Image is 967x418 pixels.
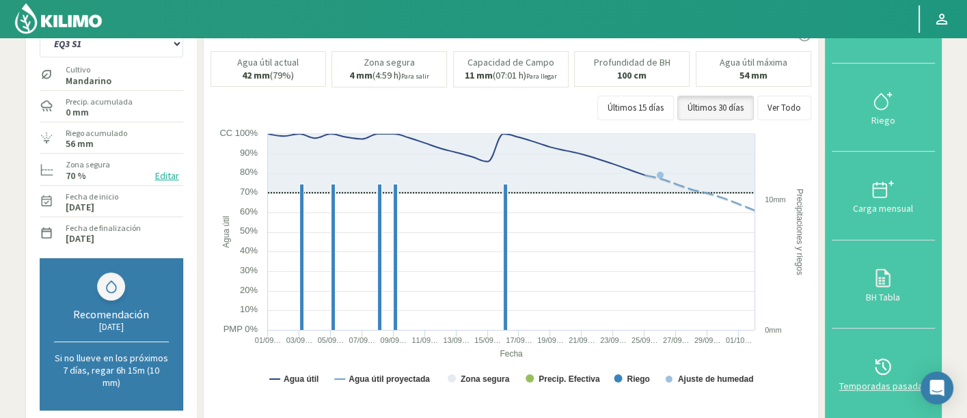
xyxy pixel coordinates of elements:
[539,374,600,384] text: Precip. Efectiva
[600,336,627,344] text: 23/09…
[151,168,183,184] button: Editar
[720,57,787,68] p: Agua útil máxima
[597,96,674,120] button: Últimos 15 días
[836,204,931,213] div: Carga mensual
[66,64,111,76] label: Cultivo
[242,70,294,81] p: (79%)
[465,70,557,81] p: (07:01 h)
[242,69,270,81] b: 42 mm
[66,203,94,212] label: [DATE]
[237,57,299,68] p: Agua útil actual
[66,171,86,180] label: 70 %
[349,374,430,384] text: Agua útil proyectada
[14,2,103,35] img: Kilimo
[921,372,953,404] div: Open Intercom Messenger
[631,336,657,344] text: 25/09…
[739,69,767,81] b: 54 mm
[221,216,230,248] text: Agua útil
[401,72,429,81] small: Para salir
[349,69,372,81] b: 4 mm
[474,336,501,344] text: 15/09…
[239,285,257,295] text: 20%
[223,324,258,334] text: PMP 0%
[219,128,258,138] text: CC 100%
[239,206,257,217] text: 60%
[239,186,257,197] text: 70%
[506,336,532,344] text: 17/09…
[66,139,94,148] label: 56 mm
[349,336,375,344] text: 07/09…
[254,336,281,344] text: 01/09…
[594,57,670,68] p: Profundidad de BH
[832,64,935,152] button: Riego
[239,225,257,236] text: 50%
[725,336,752,344] text: 01/10…
[54,307,169,321] div: Recomendación
[832,240,935,329] button: BH Tabla
[765,195,786,204] text: 10mm
[380,336,407,344] text: 09/09…
[284,374,318,384] text: Agua útil
[286,336,312,344] text: 03/09…
[460,374,509,384] text: Zona segura
[832,329,935,417] button: Temporadas pasadas
[677,96,754,120] button: Últimos 30 días
[317,336,344,344] text: 05/09…
[66,222,141,234] label: Fecha de finalización
[66,191,118,203] label: Fecha de inicio
[364,57,415,68] p: Zona segura
[836,381,931,391] div: Temporadas pasadas
[662,336,689,344] text: 27/09…
[526,72,557,81] small: Para llegar
[66,234,94,243] label: [DATE]
[443,336,469,344] text: 13/09…
[239,167,257,177] text: 80%
[795,189,804,275] text: Precipitaciones y riegos
[694,336,720,344] text: 29/09…
[66,158,110,171] label: Zona segura
[467,57,554,68] p: Capacidad de Campo
[617,69,646,81] b: 100 cm
[54,321,169,333] div: [DATE]
[500,349,523,359] text: Fecha
[465,69,493,81] b: 11 mm
[66,96,133,108] label: Precip. acumulada
[765,326,781,334] text: 0mm
[349,70,429,81] p: (4:59 h)
[677,374,753,384] text: Ajuste de humedad
[569,336,595,344] text: 21/09…
[832,152,935,240] button: Carga mensual
[66,108,89,117] label: 0 mm
[66,127,127,139] label: Riego acumulado
[239,304,257,314] text: 10%
[627,374,649,384] text: Riego
[54,352,169,389] p: Si no llueve en los próximos 7 días, regar 6h 15m (10 mm)
[66,76,111,85] label: Mandarino
[836,115,931,125] div: Riego
[239,148,257,158] text: 90%
[757,96,811,120] button: Ver Todo
[836,292,931,302] div: BH Tabla
[537,336,564,344] text: 19/09…
[411,336,438,344] text: 11/09…
[239,245,257,255] text: 40%
[239,265,257,275] text: 30%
